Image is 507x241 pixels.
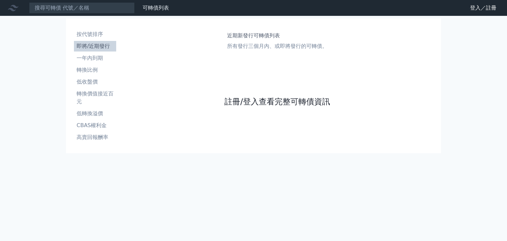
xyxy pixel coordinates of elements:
[74,41,116,52] a: 即將/近期發行
[74,77,116,87] a: 低收盤價
[74,108,116,119] a: 低轉換溢價
[74,133,116,141] li: 高賣回報酬率
[74,110,116,118] li: 低轉換溢價
[224,96,330,107] a: 註冊/登入查看完整可轉債資訊
[74,78,116,86] li: 低收盤價
[74,132,116,143] a: 高賣回報酬率
[143,5,169,11] a: 可轉債列表
[74,90,116,106] li: 轉換價值接近百元
[74,121,116,129] li: CBAS權利金
[74,65,116,75] a: 轉換比例
[29,2,135,14] input: 搜尋可轉債 代號／名稱
[74,53,116,63] a: 一年內到期
[74,54,116,62] li: 一年內到期
[465,3,502,13] a: 登入／註冊
[74,120,116,131] a: CBAS權利金
[74,29,116,40] a: 按代號排序
[227,32,327,40] h1: 近期新發行可轉債列表
[227,42,327,50] p: 所有發行三個月內、或即將發行的可轉債。
[74,66,116,74] li: 轉換比例
[74,88,116,107] a: 轉換價值接近百元
[74,30,116,38] li: 按代號排序
[74,42,116,50] li: 即將/近期發行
